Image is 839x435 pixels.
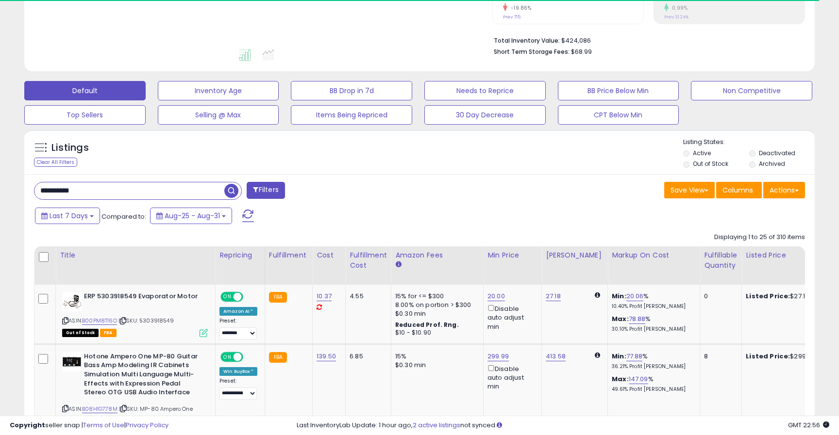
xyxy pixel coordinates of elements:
[612,386,692,393] p: 49.61% Profit [PERSON_NAME]
[693,149,711,157] label: Active
[62,292,208,336] div: ASIN:
[297,421,829,430] div: Last InventoryLab Update: 1 hour ago, not synced.
[219,318,257,339] div: Preset:
[612,291,626,301] b: Min:
[219,367,257,376] div: Win BuyBox *
[507,4,532,12] small: -19.86%
[242,293,257,301] span: OFF
[247,182,285,199] button: Filters
[759,160,785,168] label: Archived
[714,233,805,242] div: Displaying 1 to 25 of 310 items
[24,81,146,100] button: Default
[269,250,308,260] div: Fulfillment
[126,420,168,430] a: Privacy Policy
[612,292,692,310] div: %
[759,149,795,157] label: Deactivated
[350,352,384,361] div: 6.85
[24,105,146,125] button: Top Sellers
[150,208,232,224] button: Aug-25 - Aug-31
[60,250,211,260] div: Title
[558,105,679,125] button: CPT Below Min
[100,329,117,337] span: FBA
[221,353,234,361] span: ON
[704,352,734,361] div: 8
[350,250,387,271] div: Fulfillment Cost
[487,291,505,301] a: 20.00
[219,378,257,400] div: Preset:
[612,315,692,333] div: %
[158,105,279,125] button: Selling @ Max
[424,105,546,125] button: 30 Day Decrease
[716,182,762,198] button: Columns
[558,81,679,100] button: BB Price Below Min
[546,250,604,260] div: [PERSON_NAME]
[62,292,82,311] img: 414JnjXSgLL._SL40_.jpg
[62,329,99,337] span: All listings that are currently out of stock and unavailable for purchase on Amazon
[350,292,384,301] div: 4.55
[119,405,193,413] span: | SKU: MP-80 Ampero One
[722,185,753,195] span: Columns
[269,292,287,303] small: FBA
[494,34,798,46] li: $424,086
[788,420,829,430] span: 2025-09-8 22:56 GMT
[612,375,692,393] div: %
[395,309,476,318] div: $0.30 min
[10,420,45,430] strong: Copyright
[494,36,560,45] b: Total Inventory Value:
[487,363,534,391] div: Disable auto adjust min
[158,81,279,100] button: Inventory Age
[746,250,830,260] div: Listed Price
[494,48,570,56] b: Short Term Storage Fees:
[269,352,287,363] small: FBA
[612,326,692,333] p: 30.10% Profit [PERSON_NAME]
[118,317,174,324] span: | SKU: 5303918549
[84,352,202,400] b: Hotone Ampero One MP-80 Guitar Bass Amp Modeling IR Cabinets Simulation Multi Language Multi-Effe...
[746,352,790,361] b: Listed Price:
[395,321,459,329] b: Reduced Prof. Rng.
[219,307,257,316] div: Amazon AI *
[10,421,168,430] div: seller snap | |
[608,246,700,285] th: The percentage added to the cost of goods (COGS) that forms the calculator for Min & Max prices.
[612,374,629,384] b: Max:
[683,138,814,147] p: Listing States:
[395,260,401,269] small: Amazon Fees.
[763,182,805,198] button: Actions
[487,250,537,260] div: Min Price
[626,352,643,361] a: 77.88
[395,361,476,370] div: $0.30 min
[395,250,479,260] div: Amazon Fees
[746,291,790,301] b: Listed Price:
[669,4,688,12] small: 0.99%
[101,212,146,221] span: Compared to:
[693,160,728,168] label: Out of Stock
[612,352,626,361] b: Min:
[291,81,412,100] button: BB Drop in 7d
[413,420,460,430] a: 2 active listings
[704,250,738,271] div: Fulfillable Quantity
[219,250,261,260] div: Repricing
[612,250,696,260] div: Markup on Cost
[612,352,692,370] div: %
[291,105,412,125] button: Items Being Repriced
[664,14,688,20] small: Prev: 31.24%
[629,374,648,384] a: 147.09
[395,352,476,361] div: 15%
[746,352,826,361] div: $299.99
[612,303,692,310] p: 10.40% Profit [PERSON_NAME]
[503,14,520,20] small: Prev: 715
[83,420,124,430] a: Terms of Use
[395,292,476,301] div: 15% for <= $300
[487,352,509,361] a: 299.99
[546,291,561,301] a: 27.18
[242,353,257,361] span: OFF
[82,405,117,413] a: B08H1G778M
[571,47,592,56] span: $68.99
[317,250,341,260] div: Cost
[626,291,644,301] a: 20.06
[221,293,234,301] span: ON
[82,317,117,325] a: B00PM8T16O
[50,211,88,221] span: Last 7 Days
[84,292,202,304] b: ERP 5303918549 Evaporator Motor
[395,301,476,309] div: 8.00% on portion > $300
[629,314,646,324] a: 78.88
